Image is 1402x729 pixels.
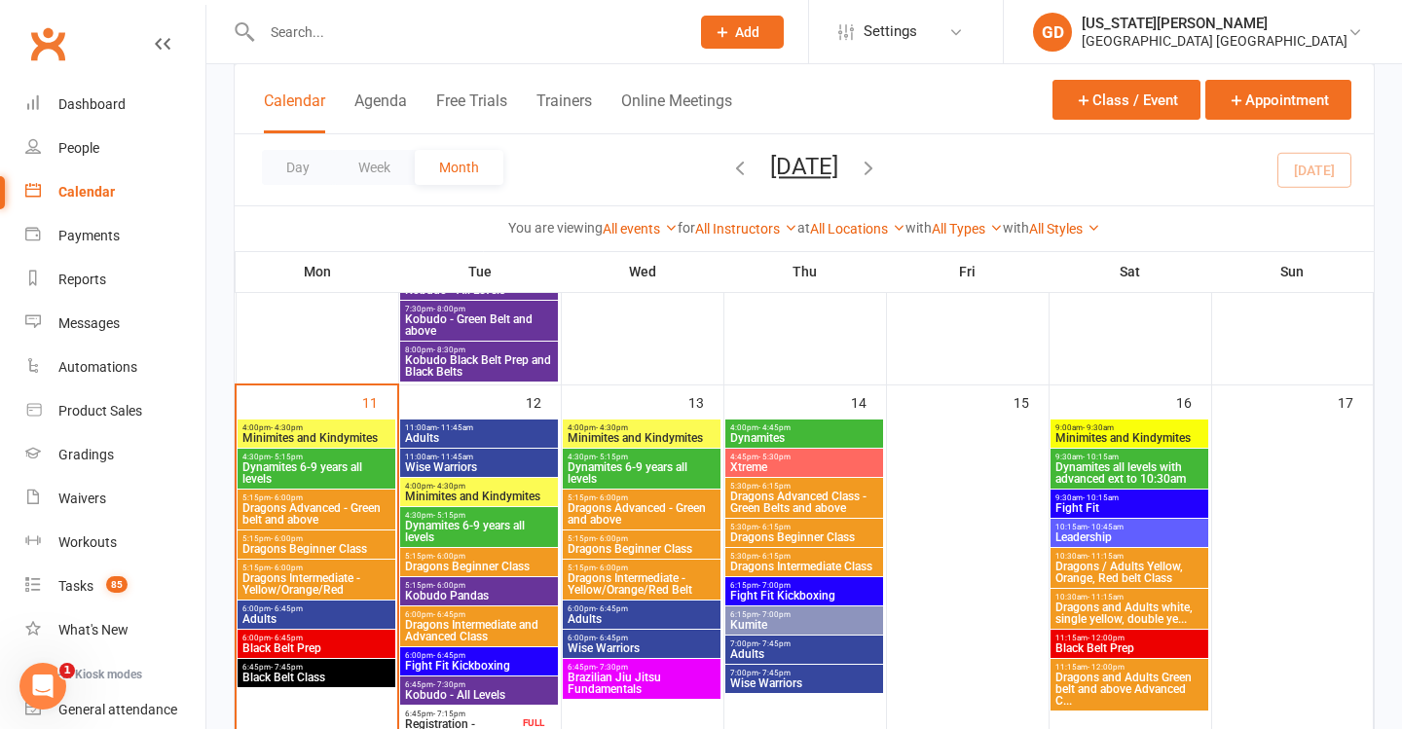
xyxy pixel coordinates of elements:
span: 6:45pm [404,680,554,689]
span: 4:00pm [404,482,554,491]
a: People [25,127,205,170]
a: Dashboard [25,83,205,127]
span: Add [735,24,759,40]
span: Wise Warriors [567,642,717,654]
button: Class / Event [1052,80,1200,120]
span: 11:00am [404,423,554,432]
span: - 6:45pm [596,604,628,613]
button: Day [262,150,334,185]
span: Minimites and Kindymites [404,491,554,502]
span: - 8:30pm [433,346,465,354]
span: - 11:15am [1088,593,1124,601]
span: - 6:00pm [433,552,465,561]
span: Brazilian Jiu Jitsu Fundamentals [567,672,717,695]
div: Messages [58,315,120,331]
span: 6:00pm [404,610,554,619]
span: - 9:30am [1083,423,1114,432]
span: - 6:00pm [433,581,465,590]
span: 4:30pm [567,453,717,461]
span: - 6:15pm [758,552,791,561]
span: Dragons Intermediate Class [729,561,879,572]
div: Gradings [58,447,114,462]
span: - 8:00pm [433,305,465,313]
strong: at [797,220,810,236]
div: What's New [58,622,129,638]
a: Workouts [25,521,205,565]
span: Kobudo - All Levels [404,689,554,701]
span: Adults [567,613,717,625]
th: Fri [886,251,1049,292]
span: Dragons / Adults Yellow, Orange, Red belt Class [1054,561,1204,584]
span: Kobudo - All Levels [404,284,554,296]
span: 7:00pm [729,669,879,677]
a: All Instructors [695,221,797,237]
th: Sun [1211,251,1374,292]
span: - 6:45pm [271,634,303,642]
span: 6:00pm [241,604,391,613]
span: 6:15pm [729,581,879,590]
span: 5:30pm [729,552,879,561]
button: [DATE] [770,153,838,180]
span: 6:00pm [567,604,717,613]
span: - 6:45pm [433,651,465,660]
span: Adults [404,432,554,444]
span: Dragons Intermediate and Advanced Class [404,619,554,642]
span: Wise Warriors [729,677,879,689]
span: 4:00pm [729,423,879,432]
span: Black Belt Class [241,672,391,683]
span: - 7:15pm [433,710,465,718]
button: Online Meetings [621,91,732,133]
a: Payments [25,214,205,258]
span: - 10:15am [1083,453,1119,461]
iframe: Intercom live chat [19,663,66,710]
a: Gradings [25,433,205,477]
button: Agenda [354,91,407,133]
span: 5:15pm [567,493,717,502]
a: What's New [25,608,205,652]
span: Dragons Intermediate - Yellow/Orange/Red [241,572,391,596]
div: 13 [688,385,723,418]
span: - 4:45pm [758,423,791,432]
span: 6:45pm [404,710,519,718]
span: - 4:30pm [433,482,465,491]
div: Product Sales [58,403,142,419]
span: 5:15pm [241,493,391,502]
span: 8:00pm [404,346,554,354]
div: Tasks [58,578,93,594]
span: Dynamites 6-9 years all levels [404,520,554,543]
div: People [58,140,99,156]
span: Fight Fit Kickboxing [404,660,554,672]
div: Calendar [58,184,115,200]
div: Waivers [58,491,106,506]
span: 11:15am [1054,634,1204,642]
div: Automations [58,359,137,375]
span: - 6:00pm [596,493,628,502]
span: Wise Warriors [404,461,554,473]
span: 11:00am [404,453,554,461]
span: Dynamites 6-9 years all levels [567,461,717,485]
div: [US_STATE][PERSON_NAME] [1082,15,1347,32]
span: Dragons and Adults Green belt and above Advanced C... [1054,672,1204,707]
span: - 6:00pm [596,534,628,543]
span: Leadership [1054,531,1204,543]
span: - 5:15pm [596,453,628,461]
div: Payments [58,228,120,243]
span: - 7:00pm [758,610,791,619]
span: 9:00am [1054,423,1204,432]
span: Dragons and Adults white, single yellow, double ye... [1054,601,1204,625]
span: 4:30pm [404,511,554,520]
a: Waivers [25,477,205,521]
button: Appointment [1205,80,1351,120]
th: Wed [561,251,723,292]
span: 4:00pm [567,423,717,432]
span: 1 [59,663,75,678]
span: Dynamites all levels with advanced ext to 10:30am [1054,461,1204,485]
span: - 6:45pm [596,634,628,642]
span: 5:15pm [404,552,554,561]
span: - 6:00pm [596,564,628,572]
div: 16 [1176,385,1211,418]
span: - 6:45pm [271,604,303,613]
span: - 6:45pm [433,610,465,619]
div: 12 [526,385,561,418]
strong: You are viewing [508,220,603,236]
